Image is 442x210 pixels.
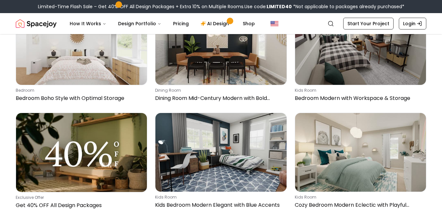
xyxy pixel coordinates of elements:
[16,195,145,200] p: Exclusive Offer
[16,17,57,30] img: Spacejoy Logo
[16,6,147,105] a: Bedroom Boho Style with Optimal StoragebedroomBedroom Boho Style with Optimal Storage
[16,201,145,209] p: Get 40% OFF All Design Packages
[295,94,424,102] p: Bedroom Modern with Workspace & Storage
[16,113,147,192] img: Get 40% OFF All Design Packages
[16,6,147,85] img: Bedroom Boho Style with Optimal Storage
[113,17,167,30] button: Design Portfolio
[16,13,426,34] nav: Global
[295,6,426,85] img: Bedroom Modern with Workspace & Storage
[155,6,286,85] img: Dining Room Mid-Century Modern with Bold Accents
[343,18,394,29] a: Start Your Project
[267,3,292,10] b: LIMITED40
[244,3,292,10] span: Use code:
[238,17,260,30] a: Shop
[295,88,424,93] p: kids room
[155,94,284,102] p: Dining Room Mid-Century Modern with Bold Accents
[195,17,236,30] a: AI Design
[38,3,404,10] div: Limited-Time Flash Sale – Get 40% OFF All Design Packages + Extra 10% on Multiple Rooms.
[64,17,260,30] nav: Main
[16,17,57,30] a: Spacejoy
[155,201,284,209] p: Kids Bedroom Modern Elegant with Blue Accents
[16,94,145,102] p: Bedroom Boho Style with Optimal Storage
[292,3,404,10] span: *Not applicable to packages already purchased*
[295,201,424,209] p: Cozy Bedroom Modern Eclectic with Playful Elements
[271,20,278,28] img: United States
[155,88,284,93] p: dining room
[295,6,426,105] a: Bedroom Modern with Workspace & Storagekids roomBedroom Modern with Workspace & Storage
[155,6,287,105] a: Dining Room Mid-Century Modern with Bold Accentsdining roomDining Room Mid-Century Modern with Bo...
[168,17,194,30] a: Pricing
[295,195,424,200] p: kids room
[16,88,145,93] p: bedroom
[399,18,426,29] a: Login
[64,17,112,30] button: How It Works
[155,113,286,192] img: Kids Bedroom Modern Elegant with Blue Accents
[295,113,426,192] img: Cozy Bedroom Modern Eclectic with Playful Elements
[155,195,284,200] p: kids room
